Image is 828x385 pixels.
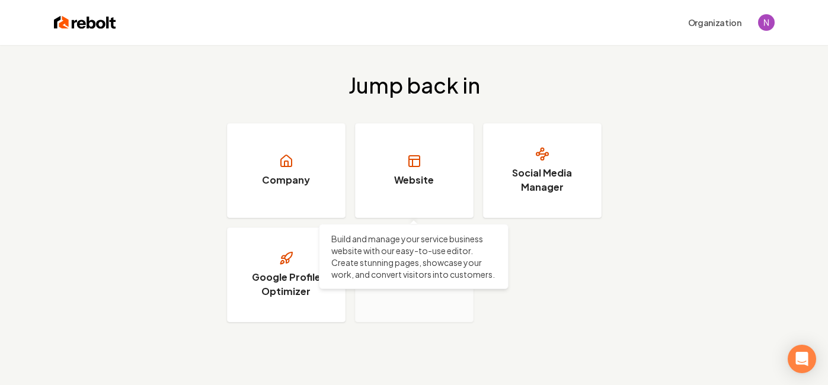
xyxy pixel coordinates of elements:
[394,173,434,187] h3: Website
[262,173,310,187] h3: Company
[498,166,587,194] h3: Social Media Manager
[355,123,474,218] a: Website
[349,73,480,97] h2: Jump back in
[788,345,816,373] div: Open Intercom Messenger
[331,233,496,280] p: Build and manage your service business website with our easy-to-use editor. Create stunning pages...
[758,14,775,31] button: Open user button
[681,12,749,33] button: Organization
[483,123,602,218] a: Social Media Manager
[227,227,346,322] a: Google Profile Optimizer
[227,123,346,218] a: Company
[54,14,116,31] img: Rebolt Logo
[758,14,775,31] img: Nick Maiorino
[242,270,331,299] h3: Google Profile Optimizer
